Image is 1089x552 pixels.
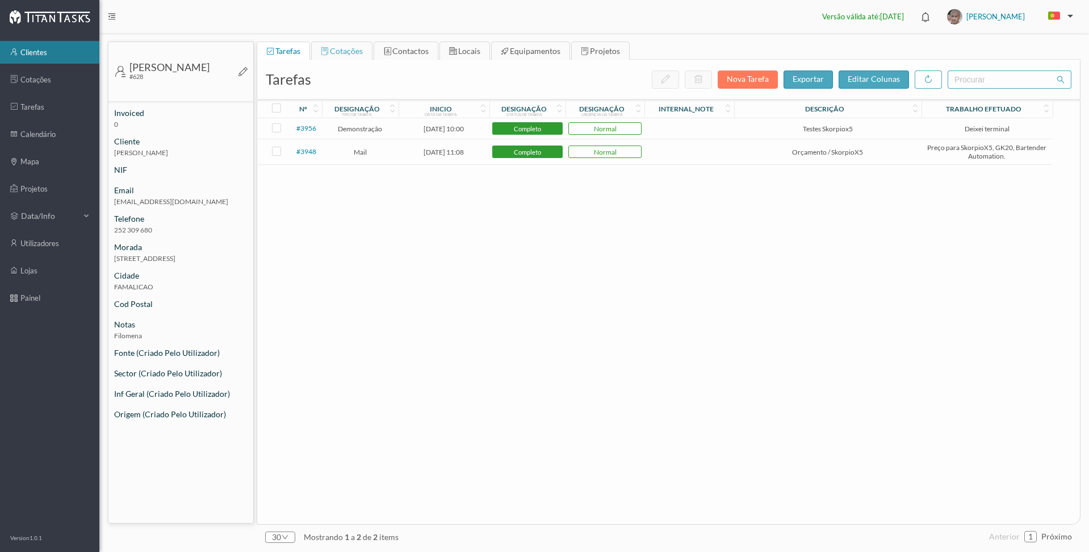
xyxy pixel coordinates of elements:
[108,196,253,213] span: [EMAIL_ADDRESS][DOMAIN_NAME]
[571,124,639,133] span: normal
[371,532,379,542] span: 2
[424,124,464,133] span: [DATE] 10:00
[494,149,562,155] span: completo
[108,347,253,359] div: Fonte (criado pelo utilizador)
[108,318,253,330] div: notas
[839,70,909,89] button: editar colunas
[784,70,833,89] button: exportar
[108,269,253,281] div: cidade
[129,73,143,80] span: #628
[108,253,253,269] span: [STREET_ADDRESS]
[342,112,372,117] div: tipo de tarefa
[1039,7,1078,26] button: PT
[108,298,253,310] div: cod postal
[354,148,367,156] span: mail
[510,46,560,56] span: equipamentos
[108,147,253,164] span: [PERSON_NAME]
[579,105,625,113] div: designação
[108,241,253,253] div: morada
[108,388,253,400] div: Inf Geral (criado pelo utilizador)
[989,532,1020,541] span: anterior
[9,10,90,24] img: Logo
[108,184,253,196] div: email
[108,408,253,420] div: Origem (criado pelo utilizador)
[1025,528,1036,545] a: 1
[266,70,311,88] span: tarefas
[458,46,480,56] span: locais
[351,532,355,542] span: a
[281,534,288,541] i: icon: down
[501,105,547,113] div: designação
[379,532,399,542] span: items
[296,124,316,132] span: #3956
[494,126,562,132] span: completo
[918,10,933,24] i: icon: bell
[793,74,824,84] span: exportar
[363,532,371,542] span: de
[425,112,457,117] div: data da tarefa
[430,105,452,113] div: inicio
[392,46,429,56] span: contactos
[108,13,116,20] i: icon: menu-fold
[727,74,769,84] span: nova tarefa
[718,70,778,89] button: nova tarefa
[947,9,962,24] img: txTsP8FTIqgEhwJwtkAAAAASUVORK5CYII=
[737,148,919,156] span: Orçamento / SkorpioX5
[924,124,1050,133] span: Deixei terminal
[924,143,1050,160] span: Preço para SkorpioX5, GK20, Bartender Automation.
[299,105,307,113] div: nº
[571,148,639,156] span: normal
[1057,76,1065,84] i: icon: search
[304,532,343,542] span: mostrando
[108,119,253,135] span: 0
[581,112,623,117] div: urgência da tarefa
[330,46,363,56] span: cotações
[948,70,1071,89] input: procurar
[296,147,316,156] span: #3948
[659,105,714,113] div: internal_note
[805,105,844,113] div: descrição
[108,281,253,298] span: FAMALICAO
[989,528,1020,546] li: Página Anterior
[108,164,253,176] div: NIF
[21,210,78,222] span: data/info
[272,529,281,546] div: 30
[108,367,253,379] div: Sector (criado pelo utilizador)
[1041,528,1072,546] li: Página Seguinte
[338,124,382,133] span: demonstração
[424,148,464,156] span: [DATE] 11:08
[590,46,620,56] span: projetos
[10,534,42,542] p: Version 1.0.1
[129,62,210,72] div: [PERSON_NAME]
[343,532,351,542] span: 1
[108,330,253,347] span: Filomena
[946,105,1021,113] div: trabalho efetuado
[1041,532,1072,541] span: próximo
[275,46,300,56] span: tarefas
[108,225,253,241] span: 252 309 680
[1024,531,1037,542] li: 1
[737,124,919,133] span: Testes Skorpiox5
[108,107,253,119] div: invoiced
[108,213,253,225] div: telefone
[506,112,542,117] div: status de tarefa
[108,135,253,147] div: cliente
[355,532,363,542] span: 2
[334,105,380,113] div: designação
